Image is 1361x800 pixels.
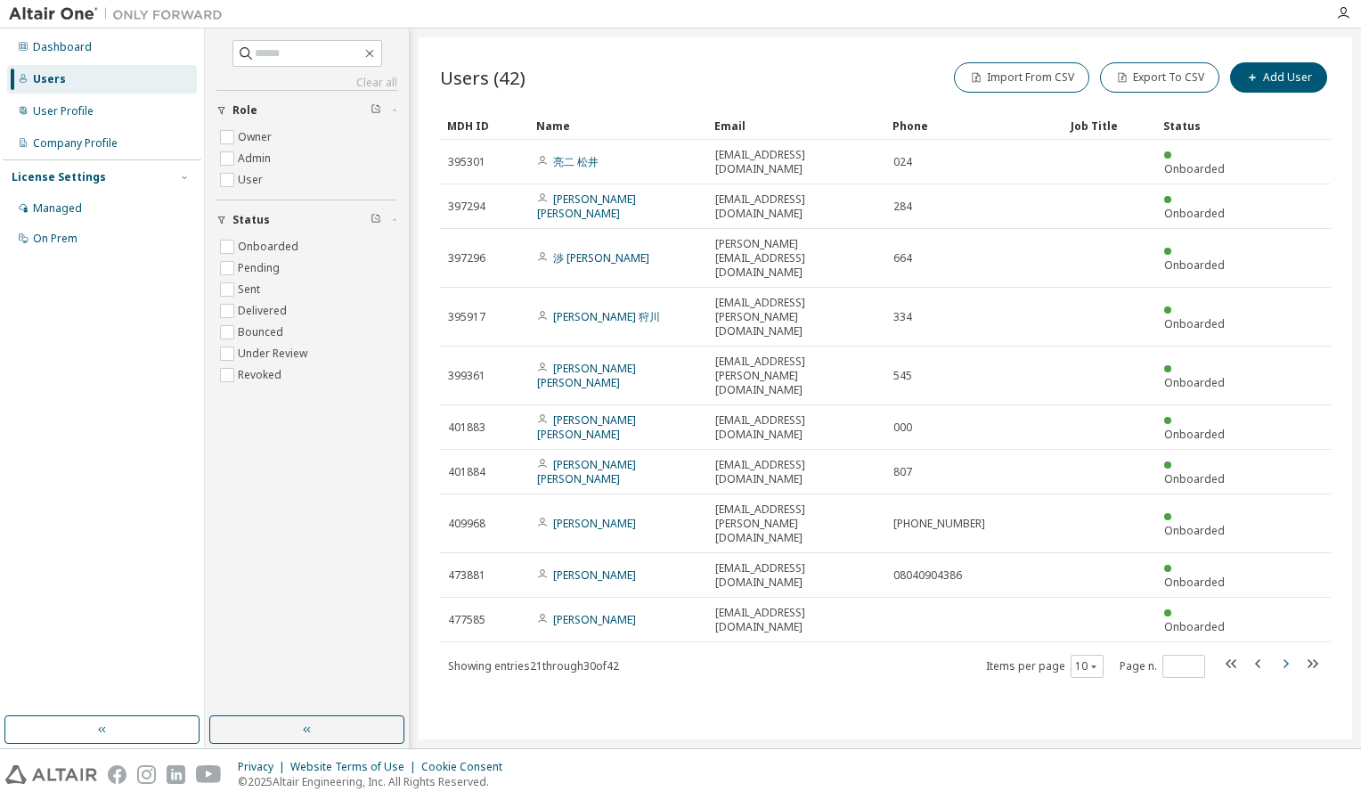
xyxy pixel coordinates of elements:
label: Delivered [238,300,290,322]
span: 401883 [448,420,485,435]
span: 401884 [448,465,485,479]
label: Revoked [238,364,285,386]
span: Onboarded [1164,471,1225,486]
button: Export To CSV [1100,62,1219,93]
span: 477585 [448,613,485,627]
span: Status [232,213,270,227]
div: Dashboard [33,40,92,54]
button: Status [216,200,397,240]
a: [PERSON_NAME] [553,567,636,583]
span: 024 [893,155,912,169]
div: Phone [892,111,1056,140]
span: 397296 [448,251,485,265]
div: License Settings [12,170,106,184]
span: Items per page [986,655,1104,678]
img: linkedin.svg [167,765,185,784]
span: 545 [893,369,912,383]
span: Users (42) [440,65,526,90]
button: Role [216,91,397,130]
label: Admin [238,148,274,169]
div: Cookie Consent [421,760,513,774]
img: youtube.svg [196,765,222,784]
span: Onboarded [1164,316,1225,331]
span: 397294 [448,200,485,214]
span: [EMAIL_ADDRESS][DOMAIN_NAME] [715,458,877,486]
a: 亮二 松井 [553,154,599,169]
label: Bounced [238,322,287,343]
div: Managed [33,201,82,216]
span: Onboarded [1164,575,1225,590]
span: [EMAIL_ADDRESS][PERSON_NAME][DOMAIN_NAME] [715,296,877,339]
span: 807 [893,465,912,479]
span: 284 [893,200,912,214]
a: [PERSON_NAME] [553,516,636,531]
div: Website Terms of Use [290,760,421,774]
span: [PHONE_NUMBER] [893,517,985,531]
span: 395917 [448,310,485,324]
img: Altair One [9,5,232,23]
span: Onboarded [1164,523,1225,538]
div: On Prem [33,232,77,246]
img: instagram.svg [137,765,156,784]
label: Pending [238,257,283,279]
div: User Profile [33,104,94,118]
label: Owner [238,127,275,148]
span: [EMAIL_ADDRESS][PERSON_NAME][DOMAIN_NAME] [715,355,877,397]
span: 334 [893,310,912,324]
a: [PERSON_NAME] [553,612,636,627]
span: 409968 [448,517,485,531]
span: Clear filter [371,103,381,118]
span: Clear filter [371,213,381,227]
span: [EMAIL_ADDRESS][DOMAIN_NAME] [715,561,877,590]
div: Name [536,111,700,140]
span: [PERSON_NAME][EMAIL_ADDRESS][DOMAIN_NAME] [715,237,877,280]
span: Onboarded [1164,427,1225,442]
span: [EMAIL_ADDRESS][PERSON_NAME][DOMAIN_NAME] [715,502,877,545]
span: 08040904386 [893,568,962,583]
span: 000 [893,420,912,435]
div: Privacy [238,760,290,774]
button: 10 [1075,659,1099,673]
button: Import From CSV [954,62,1089,93]
label: Sent [238,279,264,300]
span: [EMAIL_ADDRESS][DOMAIN_NAME] [715,606,877,634]
span: Onboarded [1164,375,1225,390]
button: Add User [1230,62,1327,93]
span: 395301 [448,155,485,169]
a: [PERSON_NAME] [PERSON_NAME] [537,192,636,221]
span: Showing entries 21 through 30 of 42 [448,658,619,673]
label: Onboarded [238,236,302,257]
span: Onboarded [1164,206,1225,221]
a: [PERSON_NAME] [PERSON_NAME] [537,412,636,442]
div: Users [33,72,66,86]
span: 473881 [448,568,485,583]
a: [PERSON_NAME] [PERSON_NAME] [537,361,636,390]
div: Email [714,111,878,140]
a: Clear all [216,76,397,90]
label: Under Review [238,343,311,364]
span: 664 [893,251,912,265]
label: User [238,169,266,191]
span: Role [232,103,257,118]
span: [EMAIL_ADDRESS][DOMAIN_NAME] [715,148,877,176]
p: © 2025 Altair Engineering, Inc. All Rights Reserved. [238,774,513,789]
div: Job Title [1071,111,1149,140]
div: Status [1163,111,1238,140]
img: facebook.svg [108,765,126,784]
div: Company Profile [33,136,118,151]
a: [PERSON_NAME] [PERSON_NAME] [537,457,636,486]
span: Onboarded [1164,257,1225,273]
span: Onboarded [1164,161,1225,176]
span: Onboarded [1164,619,1225,634]
span: 399361 [448,369,485,383]
a: [PERSON_NAME] 狩川 [553,309,660,324]
a: 渉 [PERSON_NAME] [553,250,649,265]
span: [EMAIL_ADDRESS][DOMAIN_NAME] [715,413,877,442]
span: Page n. [1120,655,1205,678]
img: altair_logo.svg [5,765,97,784]
div: MDH ID [447,111,522,140]
span: [EMAIL_ADDRESS][DOMAIN_NAME] [715,192,877,221]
